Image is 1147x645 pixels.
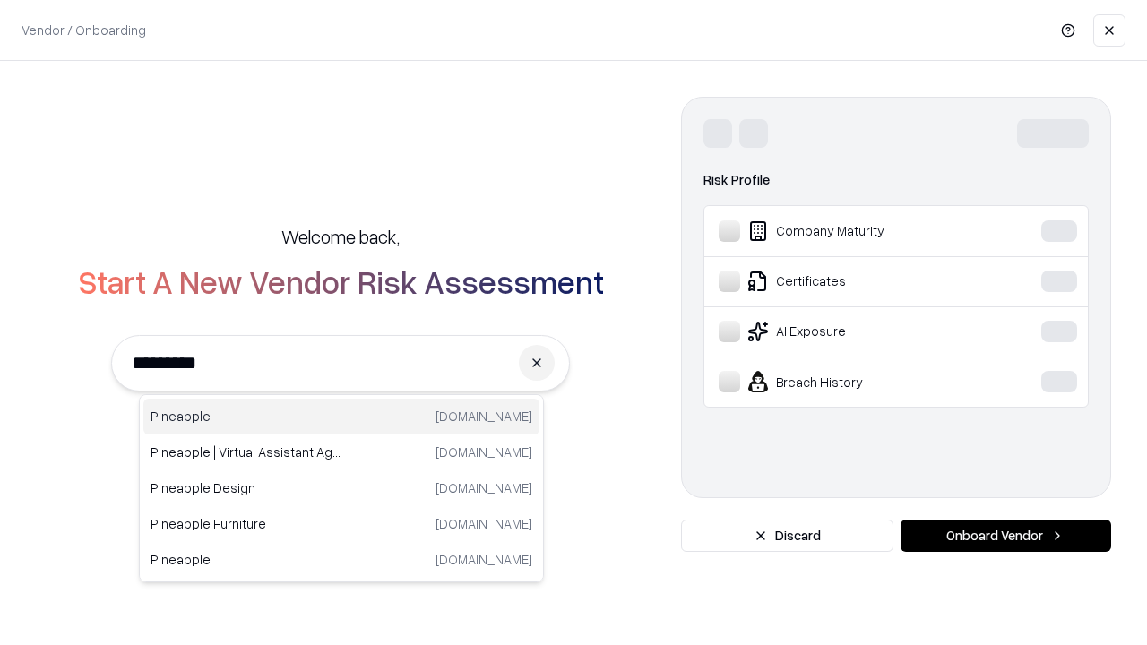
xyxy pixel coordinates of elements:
[703,169,1089,191] div: Risk Profile
[151,443,341,461] p: Pineapple | Virtual Assistant Agency
[901,520,1111,552] button: Onboard Vendor
[681,520,893,552] button: Discard
[151,514,341,533] p: Pineapple Furniture
[22,21,146,39] p: Vendor / Onboarding
[436,407,532,426] p: [DOMAIN_NAME]
[139,394,544,582] div: Suggestions
[151,550,341,569] p: Pineapple
[436,443,532,461] p: [DOMAIN_NAME]
[719,371,987,392] div: Breach History
[436,550,532,569] p: [DOMAIN_NAME]
[719,220,987,242] div: Company Maturity
[436,478,532,497] p: [DOMAIN_NAME]
[436,514,532,533] p: [DOMAIN_NAME]
[719,271,987,292] div: Certificates
[719,321,987,342] div: AI Exposure
[151,478,341,497] p: Pineapple Design
[281,224,400,249] h5: Welcome back,
[151,407,341,426] p: Pineapple
[78,263,604,299] h2: Start A New Vendor Risk Assessment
